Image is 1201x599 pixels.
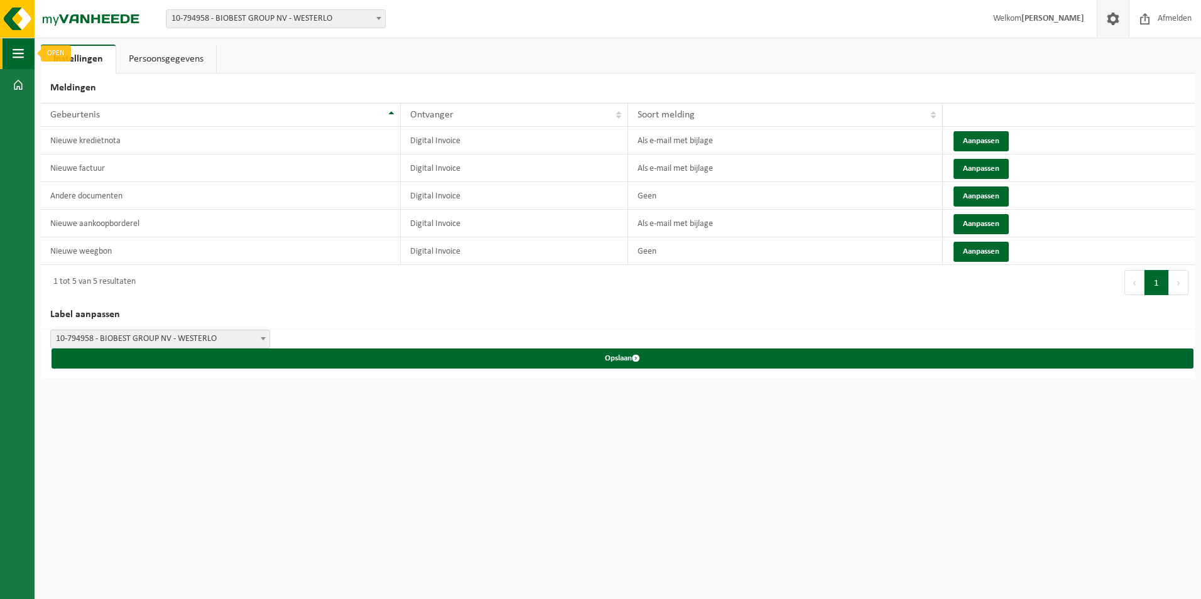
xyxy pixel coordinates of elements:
td: Digital Invoice [401,127,628,154]
span: Gebeurtenis [50,110,100,120]
button: Aanpassen [954,214,1009,234]
div: 1 tot 5 van 5 resultaten [47,271,136,294]
td: Digital Invoice [401,182,628,210]
td: Als e-mail met bijlage [628,210,943,237]
td: Digital Invoice [401,154,628,182]
td: Nieuwe kredietnota [41,127,401,154]
button: Aanpassen [954,131,1009,151]
button: Opslaan [52,348,1193,369]
button: Aanpassen [954,159,1009,179]
strong: [PERSON_NAME] [1021,14,1084,23]
h2: Meldingen [41,73,1195,103]
td: Als e-mail met bijlage [628,154,943,182]
span: 10-794958 - BIOBEST GROUP NV - WESTERLO [51,330,269,348]
button: 1 [1144,270,1169,295]
span: Soort melding [638,110,695,120]
td: Nieuwe factuur [41,154,401,182]
button: Next [1169,270,1188,295]
span: 10-794958 - BIOBEST GROUP NV - WESTERLO [166,10,385,28]
td: Digital Invoice [401,237,628,265]
td: Geen [628,182,943,210]
span: 10-794958 - BIOBEST GROUP NV - WESTERLO [166,9,386,28]
button: Aanpassen [954,186,1009,207]
td: Nieuwe aankoopborderel [41,210,401,237]
td: Nieuwe weegbon [41,237,401,265]
span: Ontvanger [410,110,454,120]
td: Geen [628,237,943,265]
td: Als e-mail met bijlage [628,127,943,154]
span: 10-794958 - BIOBEST GROUP NV - WESTERLO [50,330,270,348]
td: Digital Invoice [401,210,628,237]
a: Instellingen [41,45,116,73]
td: Andere documenten [41,182,401,210]
h2: Label aanpassen [41,300,1195,330]
button: Aanpassen [954,242,1009,262]
button: Previous [1124,270,1144,295]
a: Persoonsgegevens [116,45,216,73]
